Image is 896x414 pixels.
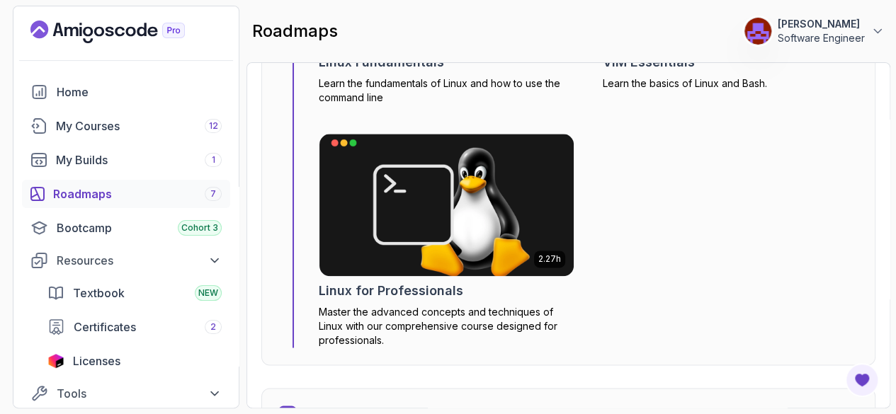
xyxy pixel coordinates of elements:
div: My Builds [56,151,222,168]
button: user profile image[PERSON_NAME]Software Engineer [744,17,885,45]
div: Roadmaps [53,185,222,202]
img: user profile image [744,18,771,45]
span: Cohort 3 [181,222,218,234]
button: Resources [22,248,230,273]
a: licenses [39,347,230,375]
a: Linux for Professionals card2.27hLinux for ProfessionalsMaster the advanced concepts and techniqu... [319,133,574,347]
p: [PERSON_NAME] [778,17,865,31]
button: Open Feedback Button [845,363,879,397]
span: Certificates [74,318,136,335]
div: Home [57,84,222,100]
a: home [22,78,230,106]
span: Textbook [73,284,125,301]
a: bootcamp [22,214,230,242]
span: Licenses [73,352,120,369]
div: My Courses [56,117,222,134]
h2: roadmaps [252,20,338,42]
a: builds [22,146,230,174]
p: Learn the fundamentals of Linux and how to use the command line [319,76,574,105]
a: roadmaps [22,180,230,208]
span: 7 [210,188,216,200]
img: jetbrains icon [47,354,64,368]
span: 2 [210,321,216,333]
img: Linux for Professionals card [319,134,574,276]
a: certificates [39,313,230,341]
div: Tools [57,385,222,402]
span: NEW [198,287,218,299]
p: 2.27h [538,253,561,265]
h2: Linux for Professionals [319,281,463,301]
p: Master the advanced concepts and techniques of Linux with our comprehensive course designed for p... [319,305,574,347]
span: 1 [212,154,215,166]
a: Landing page [30,21,217,43]
a: courses [22,112,230,140]
button: Tools [22,381,230,406]
div: Resources [57,252,222,269]
div: Bootcamp [57,219,222,236]
a: textbook [39,279,230,307]
p: Software Engineer [778,31,865,45]
p: Learn the basics of Linux and Bash. [603,76,858,91]
span: 12 [209,120,218,132]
